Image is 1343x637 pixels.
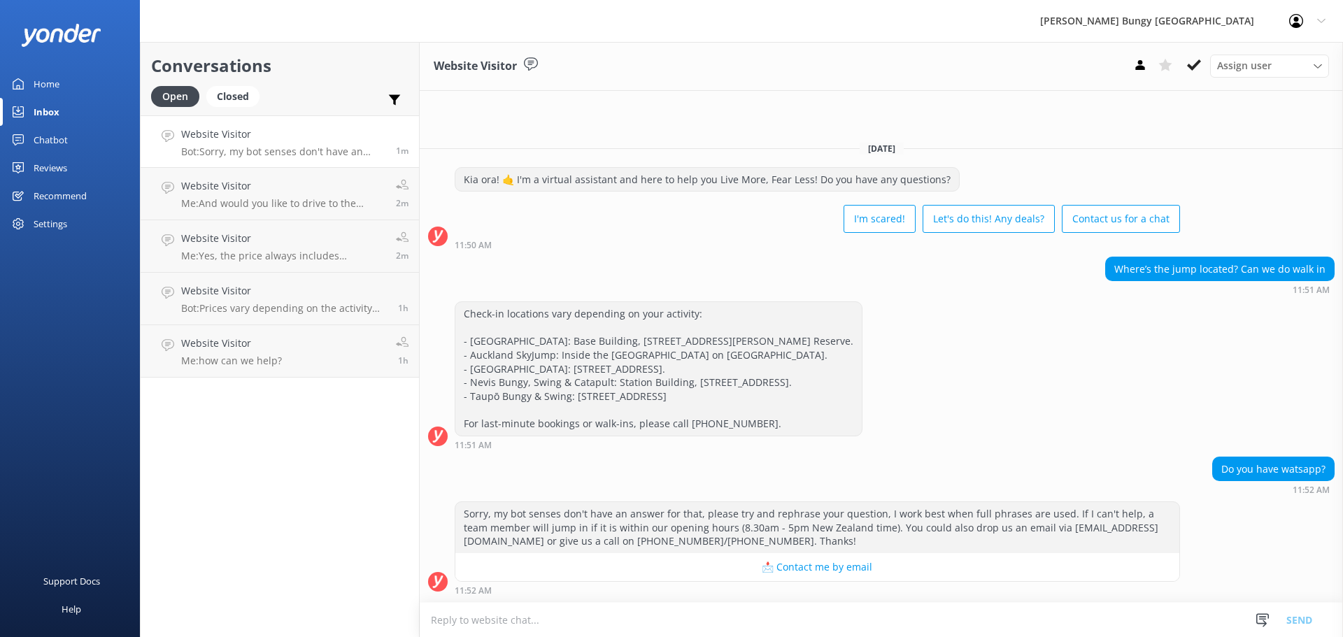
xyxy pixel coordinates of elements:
button: Contact us for a chat [1062,205,1180,233]
a: Website VisitorMe:And would you like to drive to the [GEOGRAPHIC_DATA] yourself or would you like... [141,168,419,220]
h4: Website Visitor [181,178,385,194]
div: Check-in locations vary depending on your activity: - [GEOGRAPHIC_DATA]: Base Building, [STREET_A... [455,302,862,435]
p: Bot: Sorry, my bot senses don't have an answer for that, please try and rephrase your question, I... [181,145,385,158]
div: Home [34,70,59,98]
div: Open [151,86,199,107]
strong: 11:52 AM [1293,486,1330,494]
div: Closed [206,86,260,107]
h4: Website Visitor [181,231,385,246]
strong: 11:52 AM [455,587,492,595]
span: Aug 24 2025 11:49am (UTC +12:00) Pacific/Auckland [396,250,408,262]
div: Recommend [34,182,87,210]
div: Aug 24 2025 11:52am (UTC +12:00) Pacific/Auckland [1212,485,1335,494]
div: Chatbot [34,126,68,154]
a: Website VisitorBot:Prices vary depending on the activity and location. For the latest rates, plea... [141,273,419,325]
div: Aug 24 2025 11:50am (UTC +12:00) Pacific/Auckland [455,240,1180,250]
p: Me: Yes, the price always includes transport, media package and a T-shirt after your activity. [181,250,385,262]
a: Website VisitorMe:Yes, the price always includes transport, media package and a T-shirt after you... [141,220,419,273]
div: Inbox [34,98,59,126]
div: Do you have watsapp? [1213,457,1334,481]
div: Support Docs [43,567,100,595]
div: Reviews [34,154,67,182]
button: Let's do this! Any deals? [923,205,1055,233]
h2: Conversations [151,52,408,79]
div: Kia ora! 🤙 I'm a virtual assistant and here to help you Live More, Fear Less! Do you have any que... [455,168,959,192]
span: Aug 24 2025 10:00am (UTC +12:00) Pacific/Auckland [398,355,408,366]
button: 📩 Contact me by email [455,553,1179,581]
h4: Website Visitor [181,283,388,299]
a: Website VisitorBot:Sorry, my bot senses don't have an answer for that, please try and rephrase yo... [141,115,419,168]
strong: 11:50 AM [455,241,492,250]
span: Aug 24 2025 10:09am (UTC +12:00) Pacific/Auckland [398,302,408,314]
a: Closed [206,88,267,103]
h4: Website Visitor [181,127,385,142]
a: Website VisitorMe:how can we help?1h [141,325,419,378]
p: Bot: Prices vary depending on the activity and location. For the latest rates, please check out o... [181,302,388,315]
div: Where’s the jump located? Can we do walk in [1106,257,1334,281]
strong: 11:51 AM [455,441,492,450]
span: Aug 24 2025 11:52am (UTC +12:00) Pacific/Auckland [396,145,408,157]
p: Me: how can we help? [181,355,282,367]
div: Aug 24 2025 11:51am (UTC +12:00) Pacific/Auckland [455,440,862,450]
h3: Website Visitor [434,57,517,76]
h4: Website Visitor [181,336,282,351]
span: Assign user [1217,58,1272,73]
div: Assign User [1210,55,1329,77]
span: [DATE] [860,143,904,155]
strong: 11:51 AM [1293,286,1330,294]
a: Open [151,88,206,103]
span: Aug 24 2025 11:50am (UTC +12:00) Pacific/Auckland [396,197,408,209]
img: yonder-white-logo.png [21,24,101,47]
div: Settings [34,210,67,238]
div: Aug 24 2025 11:52am (UTC +12:00) Pacific/Auckland [455,585,1180,595]
div: Aug 24 2025 11:51am (UTC +12:00) Pacific/Auckland [1105,285,1335,294]
button: I'm scared! [844,205,916,233]
p: Me: And would you like to drive to the [GEOGRAPHIC_DATA] yourself or would you like to take our f... [181,197,385,210]
div: Help [62,595,81,623]
div: Sorry, my bot senses don't have an answer for that, please try and rephrase your question, I work... [455,502,1179,553]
